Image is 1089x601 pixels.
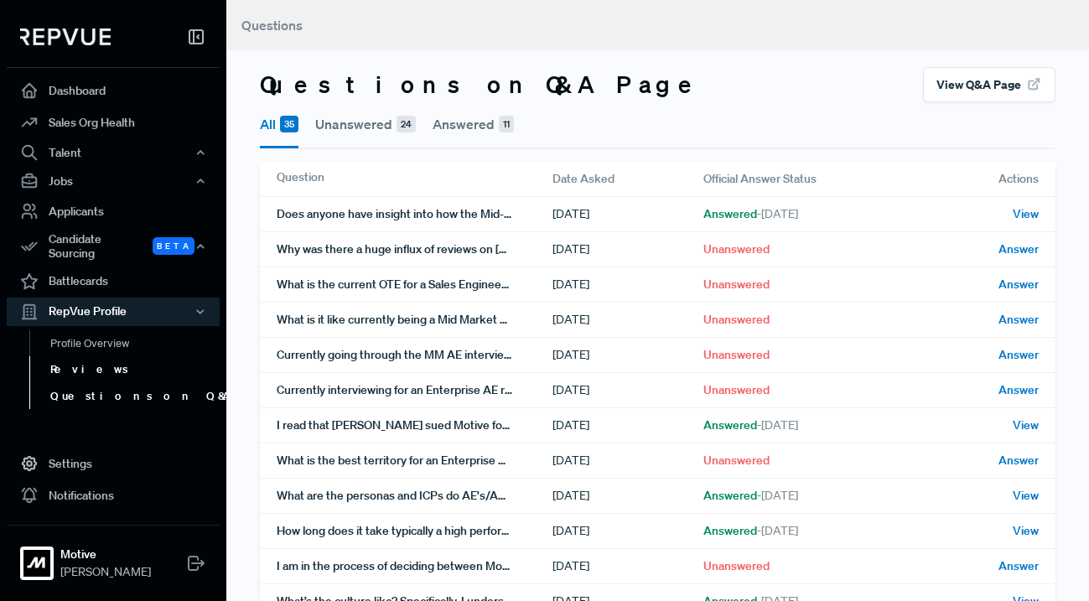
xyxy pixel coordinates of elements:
[260,70,703,99] h3: Questions on Q&A Page
[757,417,798,433] span: - [DATE]
[23,550,50,577] img: Motive
[1013,487,1039,505] span: View
[277,197,552,231] div: Does anyone have insight into how the Mid-Market Networks team is performing?
[703,276,770,293] span: Unanswered
[7,448,220,479] a: Settings
[552,338,703,372] div: [DATE]
[998,241,1039,258] span: Answer
[1013,417,1039,434] span: View
[277,443,552,478] div: What is the best territory for an Enterprise AE (West, [GEOGRAPHIC_DATA], etc)? Are Enterprise AE...
[277,232,552,267] div: Why was there a huge influx of reviews on [DATE]? Does management push for good repvue reviews ra...
[757,488,798,503] span: - [DATE]
[7,195,220,227] a: Applicants
[241,17,303,34] span: Questions
[277,162,552,196] div: Question
[153,237,194,255] span: Beta
[29,356,242,383] a: Reviews
[277,338,552,372] div: Currently going through the MM AE interview process and next interview is a final chat with a VP ...
[552,549,703,583] div: [DATE]
[703,417,798,434] span: Answered
[7,138,220,167] button: Talent
[552,479,703,513] div: [DATE]
[29,330,242,357] a: Profile Overview
[7,479,220,511] a: Notifications
[1013,205,1039,223] span: View
[923,75,1055,91] a: View Q&A Page
[703,205,798,223] span: Answered
[397,116,416,132] span: 24
[757,523,798,538] span: - [DATE]
[703,487,798,505] span: Answered
[315,102,416,146] button: Unanswered
[703,162,905,196] div: Official Answer Status
[998,276,1039,293] span: Answer
[7,298,220,326] button: RepVue Profile
[277,303,552,337] div: What is it like currently being a Mid Market AE?
[277,514,552,548] div: How long does it take typically a high performing SDR to get promoted to AE?
[703,557,770,575] span: Unanswered
[60,546,151,563] strong: Motive
[499,116,514,132] span: 11
[7,525,220,588] a: MotiveMotive[PERSON_NAME]
[552,408,703,443] div: [DATE]
[552,373,703,407] div: [DATE]
[998,381,1039,399] span: Answer
[7,227,220,266] div: Candidate Sourcing
[277,549,552,583] div: I am in the process of deciding between Motive and another company for Emerging MM. can you pleas...
[7,266,220,298] a: Battlecards
[280,116,298,132] span: 35
[7,106,220,138] a: Sales Org Health
[7,167,220,195] button: Jobs
[277,267,552,302] div: What is the current OTE for a Sales Engineer in the SMB (Commercial) space?
[923,67,1055,102] button: View Q&A Page
[7,227,220,266] button: Candidate Sourcing Beta
[60,563,151,581] span: [PERSON_NAME]
[703,311,770,329] span: Unanswered
[552,267,703,302] div: [DATE]
[703,522,798,540] span: Answered
[1013,522,1039,540] span: View
[29,383,242,410] a: Questions on Q&A
[905,162,1039,196] div: Actions
[703,346,770,364] span: Unanswered
[703,452,770,469] span: Unanswered
[998,557,1039,575] span: Answer
[552,162,703,196] div: Date Asked
[433,102,514,146] button: Answered
[998,311,1039,329] span: Answer
[20,28,111,45] img: RepVue
[7,75,220,106] a: Dashboard
[277,408,552,443] div: I read that [PERSON_NAME] sued Motive for patent infringement, and Motive countersued. Can anyone...
[552,514,703,548] div: [DATE]
[998,346,1039,364] span: Answer
[260,102,298,148] button: All
[552,443,703,478] div: [DATE]
[552,232,703,267] div: [DATE]
[277,479,552,513] div: What are the personas and ICPs do AE's/AMs go after?
[552,303,703,337] div: [DATE]
[277,373,552,407] div: Currently interviewing for an Enterprise AE role. The Motive recruiter I had my initial call with...
[703,381,770,399] span: Unanswered
[703,241,770,258] span: Unanswered
[552,197,703,231] div: [DATE]
[757,206,798,221] span: - [DATE]
[998,452,1039,469] span: Answer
